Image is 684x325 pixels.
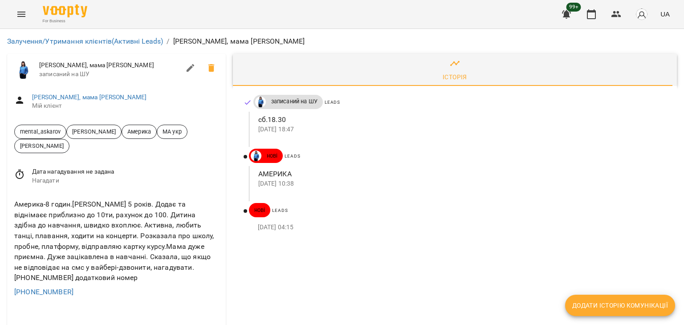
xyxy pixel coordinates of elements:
p: [DATE] 18:47 [258,125,663,134]
button: Додати історію комунікації [565,295,675,316]
span: For Business [43,18,87,24]
span: записаний на ШУ [39,70,180,79]
img: Дащенко Аня [251,150,261,161]
nav: breadcrumb [7,36,677,47]
span: UA [660,9,670,19]
button: UA [657,6,673,22]
span: 99+ [566,3,581,12]
span: [PERSON_NAME] [15,142,69,150]
span: [PERSON_NAME] [67,127,121,136]
span: Дата нагадування не задана [32,167,219,176]
p: [DATE] 10:38 [258,179,663,188]
span: Leads [325,100,340,105]
p: [PERSON_NAME], мама [PERSON_NAME] [173,36,305,47]
span: Leads [272,208,288,213]
span: записаний на ШУ [266,97,323,106]
li: / [167,36,169,47]
span: Мій клієнт [32,102,219,110]
span: Додати історію комунікації [572,300,668,311]
span: МА укр [157,127,187,136]
span: Америка [122,127,156,136]
span: нові [261,152,283,160]
a: [PERSON_NAME], мама [PERSON_NAME] [32,93,147,101]
a: Дащенко Аня [249,150,261,161]
img: Voopty Logo [43,4,87,17]
a: [PHONE_NUMBER] [14,288,73,296]
p: [DATE] 04:15 [258,223,663,232]
a: Залучення/Утримання клієнтів(Активні Leads) [7,37,163,45]
div: Історія [443,72,467,82]
img: avatar_s.png [635,8,648,20]
span: Leads [285,154,300,158]
p: АМЕРИКА [258,169,663,179]
span: нові [249,206,271,214]
a: Дащенко Аня [253,97,266,107]
div: Америка-8 годин.[PERSON_NAME] 5 років. Додає та віднімаєє приблизно до 10ти, рахунок до 100. Дити... [12,197,220,285]
span: Нагадати [32,176,219,185]
button: Menu [11,4,32,25]
img: Дащенко Аня [255,97,266,107]
img: Дащенко Аня [14,61,32,79]
span: [PERSON_NAME], мама [PERSON_NAME] [39,61,180,70]
p: сб.18.30 [258,114,663,125]
span: mental_askarov [15,127,66,136]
